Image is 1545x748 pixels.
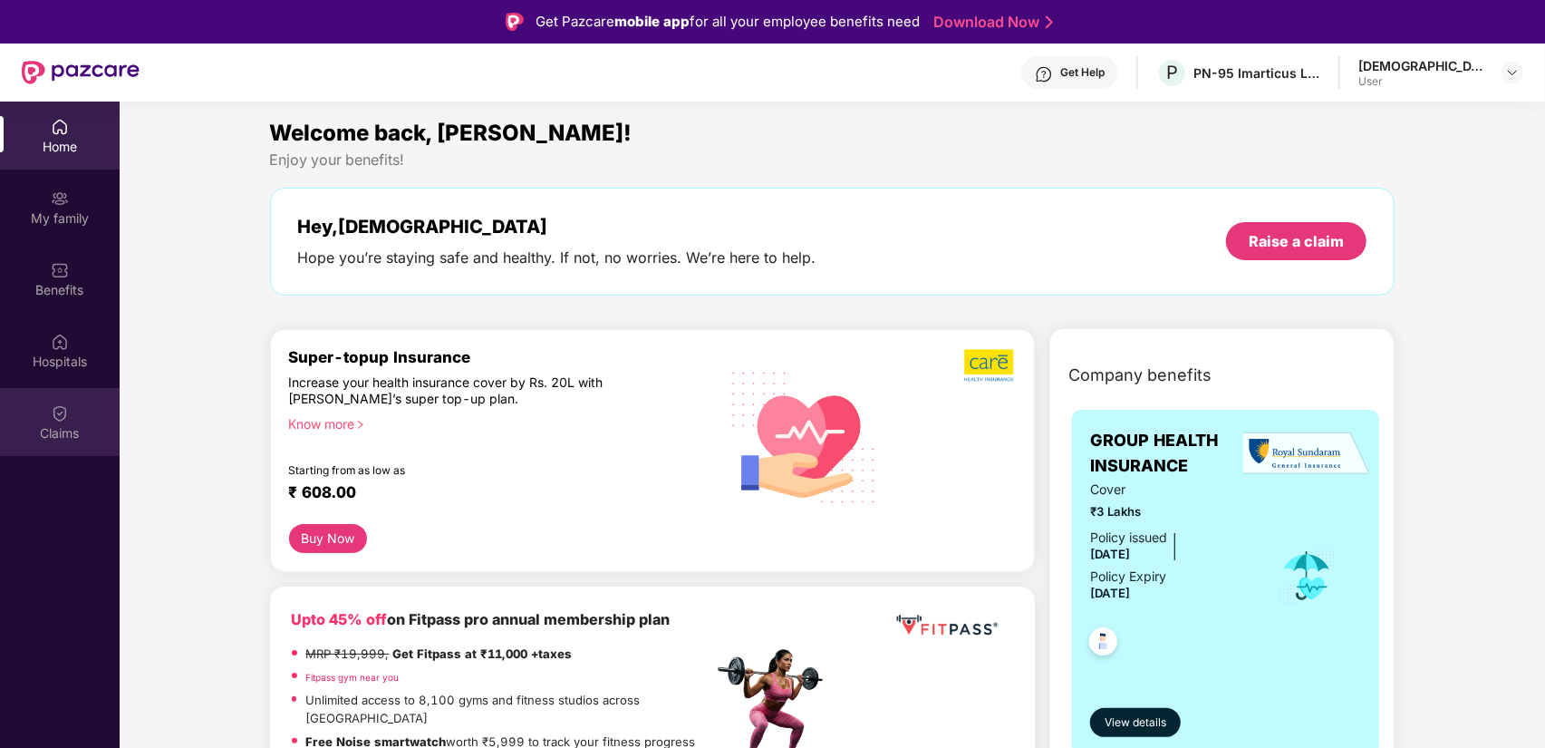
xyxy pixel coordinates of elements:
button: Buy Now [289,524,368,553]
img: fppp.png [893,608,1001,642]
div: Starting from as low as [289,463,636,476]
div: [DEMOGRAPHIC_DATA][PERSON_NAME] [1358,57,1485,74]
img: svg+xml;base64,PHN2ZyBpZD0iQmVuZWZpdHMiIHhtbG5zPSJodHRwOi8vd3d3LnczLm9yZy8yMDAwL3N2ZyIgd2lkdGg9Ij... [51,261,69,279]
div: Hope you’re staying safe and healthy. If not, no worries. We’re here to help. [298,248,816,267]
img: icon [1278,546,1337,606]
a: Download Now [934,13,1048,32]
img: svg+xml;base64,PHN2ZyBpZD0iSGVscC0zMngzMiIgeG1sbnM9Imh0dHA6Ly93d3cudzMub3JnLzIwMDAvc3ZnIiB3aWR0aD... [1035,65,1053,83]
strong: mobile app [615,13,690,30]
span: ₹3 Lakhs [1090,502,1252,521]
span: P [1166,62,1178,83]
div: PN-95 Imarticus Learning Private Limited [1193,64,1320,82]
img: insurerLogo [1243,432,1370,476]
div: ₹ 608.00 [289,483,695,505]
img: Stroke [1046,13,1053,32]
img: svg+xml;base64,PHN2ZyB4bWxucz0iaHR0cDovL3d3dy53My5vcmcvMjAwMC9zdmciIHdpZHRoPSI0OC45NDMiIGhlaWdodD... [1081,622,1125,666]
span: right [355,420,365,430]
img: svg+xml;base64,PHN2ZyB3aWR0aD0iMjAiIGhlaWdodD0iMjAiIHZpZXdCb3g9IjAgMCAyMCAyMCIgZmlsbD0ibm9uZSIgeG... [51,189,69,208]
div: Get Pazcare for all your employee benefits need [536,11,921,33]
a: Fitpass gym near you [306,672,400,683]
b: Upto 45% off [292,610,388,628]
span: View details [1105,714,1166,732]
span: Company benefits [1068,363,1212,388]
span: [DATE] [1090,586,1130,600]
img: Logo [506,13,524,31]
img: svg+xml;base64,PHN2ZyB4bWxucz0iaHR0cDovL3d3dy53My5vcmcvMjAwMC9zdmciIHhtbG5zOnhsaW5rPSJodHRwOi8vd3... [718,348,891,524]
img: svg+xml;base64,PHN2ZyBpZD0iQ2xhaW0iIHhtbG5zPSJodHRwOi8vd3d3LnczLm9yZy8yMDAwL3N2ZyIgd2lkdGg9IjIwIi... [51,404,69,423]
img: New Pazcare Logo [22,61,140,84]
img: svg+xml;base64,PHN2ZyBpZD0iRHJvcGRvd24tMzJ4MzIiIHhtbG5zPSJodHRwOi8vd3d3LnczLm9yZy8yMDAwL3N2ZyIgd2... [1505,65,1520,80]
div: Policy Expiry [1090,567,1166,587]
img: svg+xml;base64,PHN2ZyBpZD0iSG9tZSIgeG1sbnM9Imh0dHA6Ly93d3cudzMub3JnLzIwMDAvc3ZnIiB3aWR0aD0iMjAiIG... [51,118,69,136]
div: Enjoy your benefits! [270,151,1395,170]
span: [DATE] [1090,547,1130,561]
button: View details [1090,708,1181,737]
del: MRP ₹19,999, [306,646,390,661]
div: Hey, [DEMOGRAPHIC_DATA] [298,216,816,238]
span: Cover [1090,480,1252,500]
div: Know more [289,416,702,429]
img: b5dec4f62d2307b9de63beb79f102df3.png [964,348,1016,383]
div: Policy issued [1090,528,1167,548]
div: User [1358,74,1485,89]
span: GROUP HEALTH INSURANCE [1090,428,1252,480]
div: Super-topup Insurance [289,348,713,366]
div: Raise a claim [1249,231,1344,251]
strong: Get Fitpass at ₹11,000 +taxes [393,646,573,661]
img: svg+xml;base64,PHN2ZyBpZD0iSG9zcGl0YWxzIiB4bWxucz0iaHR0cDovL3d3dy53My5vcmcvMjAwMC9zdmciIHdpZHRoPS... [51,333,69,351]
div: Increase your health insurance cover by Rs. 20L with [PERSON_NAME]’s super top-up plan. [289,374,635,408]
span: Welcome back, [PERSON_NAME]! [270,120,632,146]
b: on Fitpass pro annual membership plan [292,610,671,628]
div: Get Help [1060,65,1105,80]
p: Unlimited access to 8,100 gyms and fitness studios across [GEOGRAPHIC_DATA] [305,691,712,728]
